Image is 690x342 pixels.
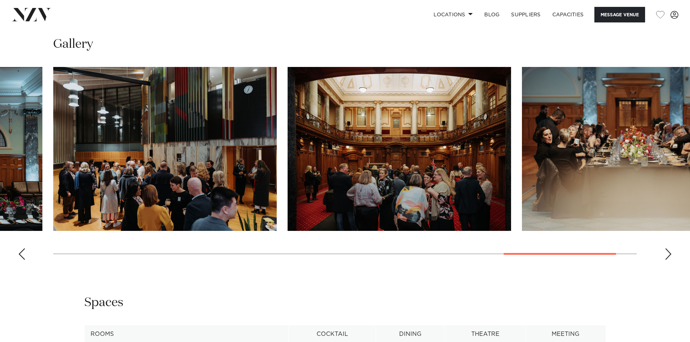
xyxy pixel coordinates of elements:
[288,67,511,231] swiper-slide: 12 / 13
[12,8,51,21] img: nzv-logo.png
[547,7,590,22] a: Capacities
[594,7,645,22] button: Message Venue
[84,295,124,311] h2: Spaces
[53,67,277,231] swiper-slide: 11 / 13
[478,7,505,22] a: BLOG
[505,7,546,22] a: SUPPLIERS
[53,36,93,52] h2: Gallery
[428,7,478,22] a: Locations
